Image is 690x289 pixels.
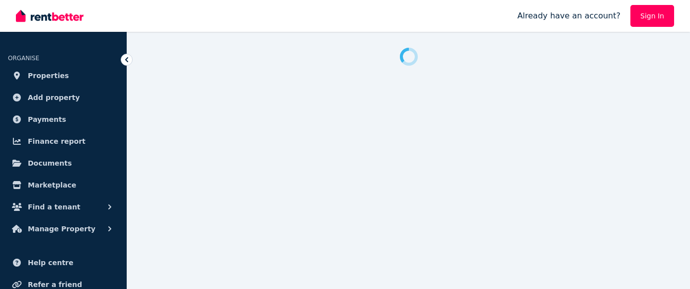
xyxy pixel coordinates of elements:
span: Documents [28,157,72,169]
span: Manage Property [28,223,95,235]
a: Add property [8,88,119,107]
a: Sign In [630,5,674,27]
a: Finance report [8,131,119,151]
span: Find a tenant [28,201,80,213]
button: Find a tenant [8,197,119,217]
span: Finance report [28,135,85,147]
a: Documents [8,153,119,173]
span: ORGANISE [8,55,39,62]
span: Help centre [28,257,74,269]
img: RentBetter [16,8,83,23]
span: Marketplace [28,179,76,191]
button: Manage Property [8,219,119,239]
span: Add property [28,92,80,103]
span: Payments [28,113,66,125]
a: Help centre [8,253,119,273]
a: Payments [8,109,119,129]
span: Properties [28,70,69,82]
a: Marketplace [8,175,119,195]
span: Already have an account? [517,10,620,22]
a: Properties [8,66,119,86]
